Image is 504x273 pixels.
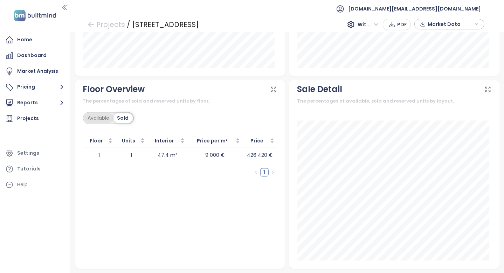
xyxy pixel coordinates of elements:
[4,162,66,176] a: Tutorials
[246,137,268,145] span: Price
[243,148,277,162] td: 426 420 €
[4,80,66,94] button: Pricing
[297,83,343,96] div: Sale Detail
[358,19,379,30] span: With VAT
[261,168,268,176] a: 1
[17,67,58,76] div: Market Analysis
[269,168,277,176] li: Next Page
[113,113,133,123] div: Sold
[115,134,147,148] th: Units
[118,137,139,145] span: Units
[418,19,481,29] div: button
[88,21,95,28] span: arrow-left
[252,168,260,176] li: Previous Page
[271,170,275,174] span: right
[84,113,113,123] div: Available
[260,168,269,176] li: 1
[147,148,187,162] td: 47.4 m²
[115,148,147,162] td: 1
[4,112,66,126] a: Projects
[252,168,260,176] button: left
[4,64,66,78] a: Market Analysis
[86,137,107,145] span: Floor
[17,35,32,44] div: Home
[150,137,179,145] span: Interior
[187,134,243,148] th: Price per m²
[297,98,491,105] div: The percentages of available, sold and reserved units by layout.
[83,148,115,162] td: 1
[147,134,187,148] th: Interior
[4,33,66,47] a: Home
[243,134,277,148] th: Price
[12,8,58,23] img: logo
[4,146,66,160] a: Settings
[88,18,125,31] a: arrow-left Projects
[83,134,115,148] th: Floor
[4,178,66,192] div: Help
[17,114,39,123] div: Projects
[127,18,130,31] div: /
[348,0,481,17] span: [DOMAIN_NAME][EMAIL_ADDRESS][DOMAIN_NAME]
[190,137,234,145] span: Price per m²
[17,164,41,173] div: Tutorials
[17,180,28,189] div: Help
[428,19,473,29] span: Market Data
[383,19,411,30] button: PDF
[17,149,39,157] div: Settings
[254,170,258,174] span: left
[4,49,66,63] a: Dashboard
[397,21,407,28] span: PDF
[269,168,277,176] button: right
[4,96,66,110] button: Reports
[187,148,243,162] td: 9 000 €
[83,83,145,96] div: Floor Overview
[83,98,277,105] div: The percentages of sold and reserved units by floor.
[17,51,47,60] div: Dashboard
[132,18,199,31] div: [STREET_ADDRESS]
